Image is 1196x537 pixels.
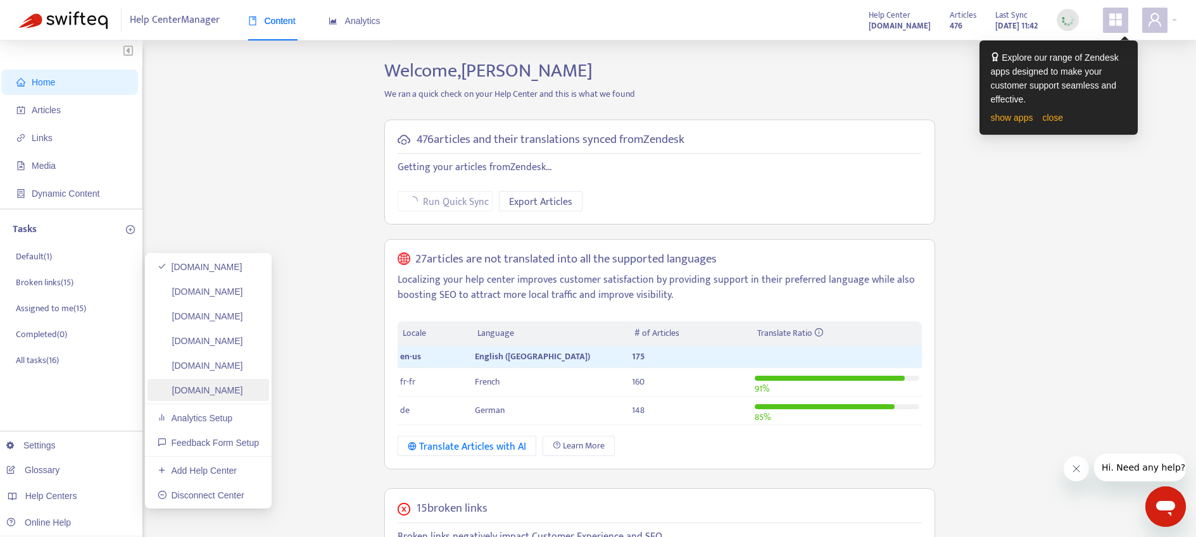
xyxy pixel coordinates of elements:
span: French [475,374,500,389]
a: [DOMAIN_NAME] [869,18,931,33]
th: Locale [398,321,472,346]
span: Run Quick Sync [423,194,489,210]
p: Getting your articles from Zendesk ... [398,160,922,175]
a: Settings [6,440,56,450]
span: container [16,189,25,198]
th: # of Articles [629,321,752,346]
button: Run Quick Sync [398,191,493,211]
th: Language [472,321,629,346]
h5: 15 broken links [417,502,488,516]
iframe: Close message [1064,456,1089,481]
span: loading [406,194,420,208]
span: de [400,403,410,417]
span: Learn More [563,439,605,453]
span: Links [32,133,53,143]
div: Translate Articles with AI [408,439,526,455]
h5: 476 articles and their translations synced from Zendesk [417,133,684,147]
span: link [16,133,25,142]
span: global [398,252,410,267]
p: Default ( 1 ) [16,250,52,263]
a: Disconnect Center [158,490,244,500]
a: [DOMAIN_NAME] [158,385,243,395]
span: Dynamic Content [32,188,99,199]
p: Tasks [13,222,37,237]
span: 148 [632,403,645,417]
span: user [1147,12,1162,27]
span: Export Articles [509,194,572,210]
span: Welcome, [PERSON_NAME] [384,55,593,87]
div: Translate Ratio [757,326,917,340]
span: close-circle [398,503,410,515]
span: German [475,403,505,417]
span: book [248,16,257,25]
iframe: Button to launch messaging window [1145,486,1186,527]
span: Help Center [869,8,910,22]
strong: [DOMAIN_NAME] [869,19,931,33]
span: Media [32,161,56,171]
strong: 476 [950,19,962,33]
span: home [16,78,25,87]
p: Localizing your help center improves customer satisfaction by providing support in their preferre... [398,273,922,303]
a: Analytics Setup [158,413,232,423]
p: All tasks ( 16 ) [16,354,59,367]
a: Add Help Center [158,466,237,476]
span: Content [248,16,296,26]
span: cloud-sync [398,133,410,146]
span: Analytics [329,16,381,26]
span: account-book [16,106,25,114]
a: [DOMAIN_NAME] [158,336,243,346]
a: [DOMAIN_NAME] [158,262,242,272]
span: Articles [950,8,976,22]
span: area-chart [329,16,337,25]
a: close [1042,113,1063,123]
span: fr-fr [400,374,415,389]
span: plus-circle [126,225,135,234]
span: appstore [1108,12,1123,27]
a: [DOMAIN_NAME] [158,287,243,297]
span: 91 % [755,381,769,396]
button: Export Articles [499,191,582,211]
strong: [DATE] 11:42 [995,19,1038,33]
span: English ([GEOGRAPHIC_DATA]) [475,349,590,364]
a: Learn More [543,436,615,456]
iframe: Message from company [1094,454,1186,481]
span: Home [32,77,55,87]
span: 85 % [755,410,771,424]
span: Help Centers [25,491,77,501]
a: [DOMAIN_NAME] [158,361,243,371]
span: Last Sync [995,8,1028,22]
h5: 27 articles are not translated into all the supported languages [415,252,717,267]
p: We ran a quick check on your Help Center and this is what we found [375,87,945,101]
span: file-image [16,161,25,170]
img: Swifteq [19,11,108,29]
a: show apps [991,113,1033,123]
a: [DOMAIN_NAME] [158,311,243,321]
div: Explore our range of Zendesk apps designed to make your customer support seamless and effective. [991,51,1126,106]
span: Articles [32,105,61,115]
a: Feedback Form Setup [158,438,259,448]
p: Completed ( 0 ) [16,328,67,341]
span: 175 [632,349,645,364]
span: 160 [632,374,645,389]
a: Online Help [6,517,71,528]
img: sync_loading.0b5143dde30e3a21642e.gif [1060,12,1076,28]
span: Help Center Manager [130,8,220,32]
p: Broken links ( 15 ) [16,276,73,289]
a: Glossary [6,465,60,475]
span: en-us [400,349,421,364]
button: Translate Articles with AI [398,436,536,456]
p: Assigned to me ( 15 ) [16,302,86,315]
